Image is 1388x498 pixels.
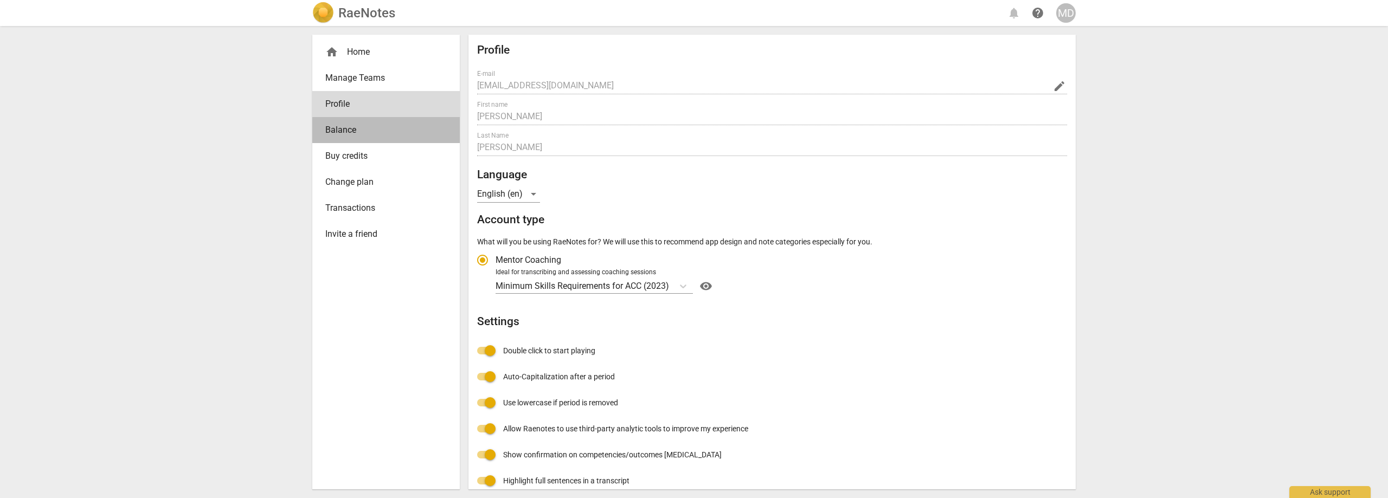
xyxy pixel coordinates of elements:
input: Ideal for transcribing and assessing coaching sessionsMinimum Skills Requirements for ACC (2023)Help [670,281,672,291]
span: Transactions [325,202,438,215]
h2: Account type [477,213,1067,227]
div: Account type [477,247,1067,295]
span: Profile [325,98,438,111]
a: Help [693,277,715,295]
label: First name [477,101,507,108]
div: Ideal for transcribing and assessing coaching sessions [496,268,1064,277]
span: Mentor Coaching [496,254,561,266]
span: visibility [697,280,715,293]
a: Buy credits [312,143,460,169]
a: Manage Teams [312,65,460,91]
h2: RaeNotes [338,5,395,21]
div: English (en) [477,185,540,203]
img: Logo [312,2,334,24]
span: Auto-Capitalization after a period [503,371,615,383]
label: Last Name [477,132,509,139]
span: Buy credits [325,150,438,163]
span: help [1031,7,1044,20]
span: Use lowercase if period is removed [503,397,618,409]
span: Allow Raenotes to use third-party analytic tools to improve my experience [503,423,748,435]
span: home [325,46,338,59]
a: Invite a friend [312,221,460,247]
h2: Settings [477,315,1067,328]
button: Change Email [1052,79,1067,94]
span: Balance [325,124,438,137]
a: Balance [312,117,460,143]
p: What will you be using RaeNotes for? We will use this to recommend app design and note categories... [477,236,1067,248]
button: Help [697,277,715,295]
span: Highlight full sentences in a transcript [503,475,629,487]
div: Home [325,46,438,59]
h2: Profile [477,43,1067,57]
button: MD [1056,3,1076,23]
span: Invite a friend [325,228,438,241]
div: Ask support [1289,486,1371,498]
a: Profile [312,91,460,117]
a: Help [1028,3,1048,23]
p: Minimum Skills Requirements for ACC (2023) [496,280,669,292]
h2: Language [477,168,1067,182]
label: E-mail [477,70,495,77]
a: Change plan [312,169,460,195]
span: Double click to start playing [503,345,595,357]
span: Manage Teams [325,72,438,85]
span: Change plan [325,176,438,189]
span: Show confirmation on competencies/outcomes [MEDICAL_DATA] [503,449,722,461]
a: Transactions [312,195,460,221]
a: LogoRaeNotes [312,2,395,24]
div: Home [312,39,460,65]
span: edit [1053,80,1066,93]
